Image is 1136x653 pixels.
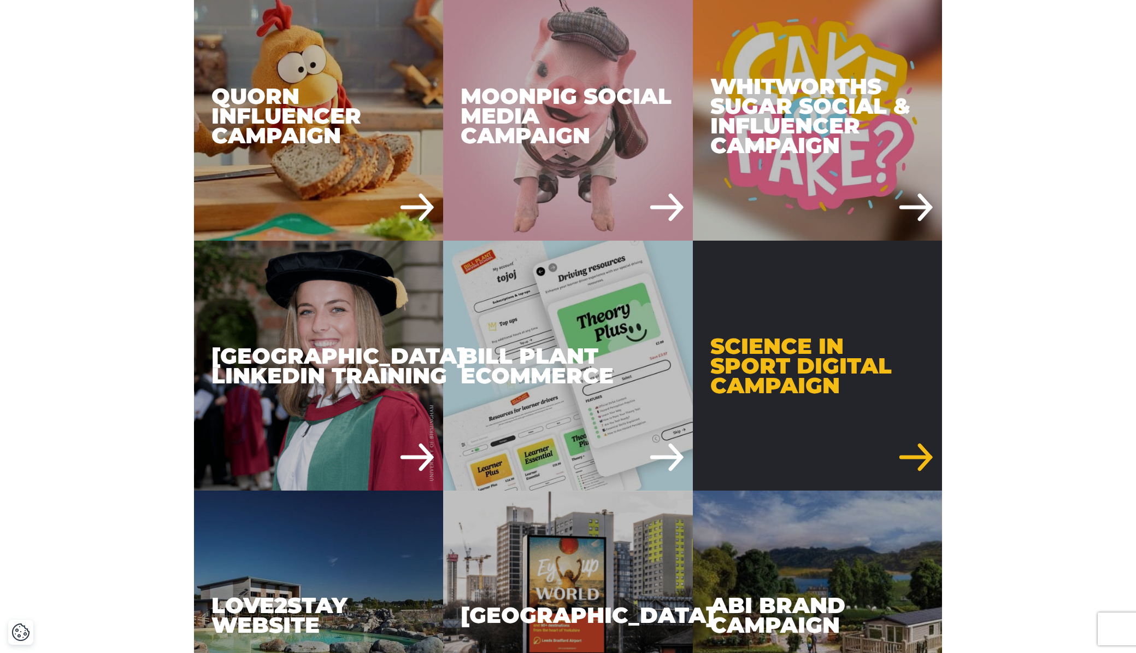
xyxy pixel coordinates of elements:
div: [GEOGRAPHIC_DATA] LinkedIn Training [194,241,444,491]
a: Science in Sport Digital Campaign Science in Sport Digital Campaign [693,241,943,491]
button: Cookie Settings [11,623,30,642]
div: Bill Plant eCommerce [443,241,693,491]
img: Revisit consent button [11,623,30,642]
div: Science in Sport Digital Campaign [693,241,943,491]
a: Bill Plant eCommerce Bill Plant eCommerce [443,241,693,491]
a: University of Birmingham LinkedIn Training [GEOGRAPHIC_DATA] LinkedIn Training [194,241,444,491]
